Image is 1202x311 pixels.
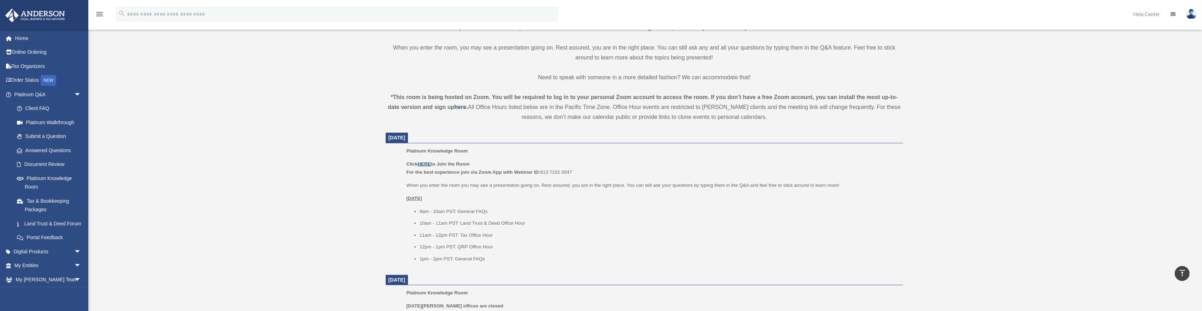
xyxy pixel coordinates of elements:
[74,272,88,287] span: arrow_drop_down
[406,161,469,167] b: Click to Join the Room
[5,244,92,259] a: Digital Productsarrow_drop_down
[95,10,104,18] i: menu
[3,8,67,22] img: Anderson Advisors Platinum Portal
[388,94,898,110] strong: *This room is being hosted on Zoom. You will be required to log in to your personal Zoom account ...
[1175,266,1190,281] a: vertical_align_top
[386,43,903,63] p: When you enter the room, you may see a presentation going on. Rest assured, you are in the right ...
[386,73,903,82] p: Need to speak with someone in a more detailed fashion? We can accommodate that!
[420,219,898,228] li: 10am - 11am PST: Land Trust & Deed Office Hour
[10,102,92,116] a: Client FAQ
[420,231,898,240] li: 11am - 12pm PST: Tax Office Hour
[5,73,92,88] a: Order StatusNEW
[10,171,88,194] a: Platinum Knowledge Room
[10,217,92,231] a: Land Trust & Deed Forum
[5,59,92,73] a: Tax Organizers
[1178,269,1186,277] i: vertical_align_top
[10,129,92,144] a: Submit a Question
[420,255,898,263] li: 1pm - 2pm PST: General FAQs
[406,148,468,154] span: Platinum Knowledge Room
[10,194,92,217] a: Tax & Bookkeeping Packages
[10,115,92,129] a: Platinum Walkthrough
[406,196,422,201] u: [DATE]
[10,157,92,172] a: Document Review
[5,45,92,59] a: Online Ordering
[74,259,88,273] span: arrow_drop_down
[10,143,92,157] a: Answered Questions
[406,169,540,175] b: For the best experience join via Zoom App with Webinar ID:
[466,104,468,110] strong: .
[454,104,466,110] a: here
[406,181,898,190] p: When you enter the room you may see a presentation going on. Rest assured, you are in the right p...
[599,25,762,31] strong: Platinum Knowledge Room, which is open from 9am-2pm PT
[5,272,92,287] a: My [PERSON_NAME] Teamarrow_drop_down
[386,92,903,122] div: All Office Hours listed below are in the Pacific Time Zone. Office Hour events are restricted to ...
[74,287,88,301] span: arrow_drop_down
[5,87,92,102] a: Platinum Q&Aarrow_drop_down
[389,135,405,140] span: [DATE]
[1186,9,1197,19] img: User Pic
[74,87,88,102] span: arrow_drop_down
[418,161,431,167] a: HERE
[41,75,56,86] div: NEW
[406,303,503,309] b: [DATE][PERSON_NAME] offices are closed
[389,277,405,283] span: [DATE]
[5,259,92,273] a: My Entitiesarrow_drop_down
[420,207,898,216] li: 9am - 10am PST: General FAQs
[5,287,92,301] a: My Documentsarrow_drop_down
[118,10,126,17] i: search
[95,12,104,18] a: menu
[406,290,468,295] span: Platinum Knowledge Room
[5,31,92,45] a: Home
[10,231,92,245] a: Portal Feedback
[74,244,88,259] span: arrow_drop_down
[420,243,898,251] li: 12pm - 1pm PST: QRP Office Hour
[406,160,898,177] p: 913 7102 0047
